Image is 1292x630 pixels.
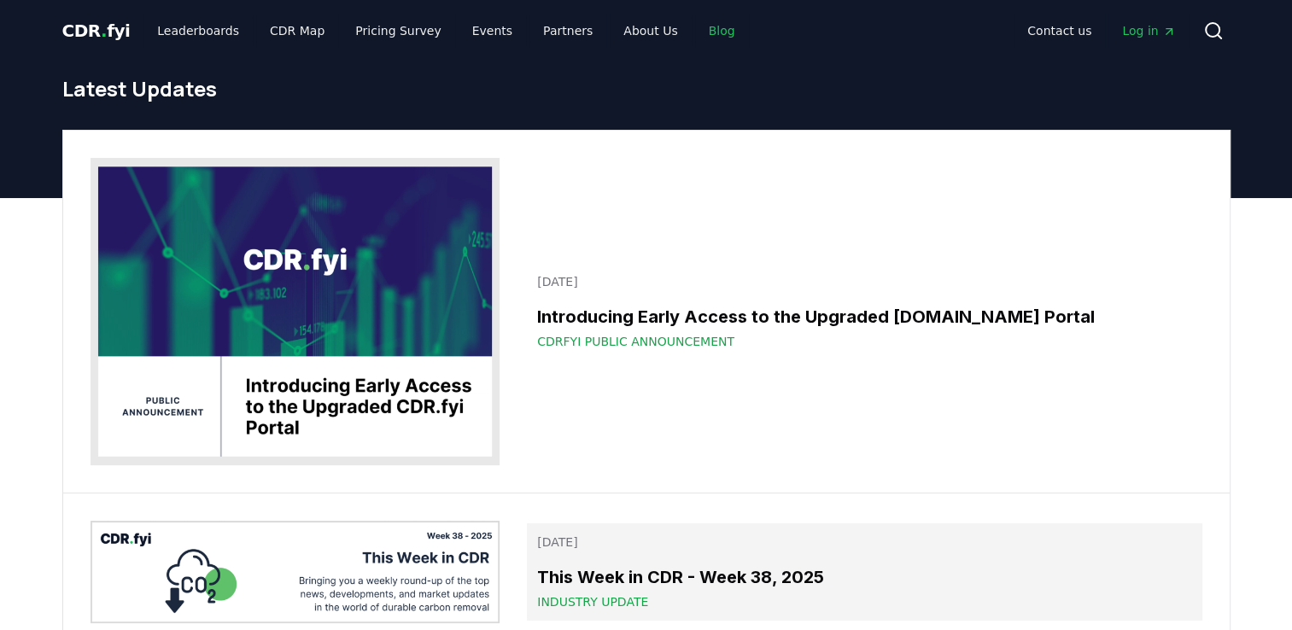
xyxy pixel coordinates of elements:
[101,20,107,41] span: .
[695,15,749,46] a: Blog
[62,20,131,41] span: CDR fyi
[62,19,131,43] a: CDR.fyi
[610,15,691,46] a: About Us
[537,304,1191,330] h3: Introducing Early Access to the Upgraded [DOMAIN_NAME] Portal
[527,523,1201,621] a: [DATE]This Week in CDR - Week 38, 2025Industry Update
[143,15,253,46] a: Leaderboards
[143,15,748,46] nav: Main
[1122,22,1175,39] span: Log in
[1014,15,1105,46] a: Contact us
[527,263,1201,360] a: [DATE]Introducing Early Access to the Upgraded [DOMAIN_NAME] PortalCDRfyi Public Announcement
[537,534,1191,551] p: [DATE]
[91,158,500,465] img: Introducing Early Access to the Upgraded CDR.fyi Portal blog post image
[537,273,1191,290] p: [DATE]
[91,521,500,623] img: This Week in CDR - Week 38, 2025 blog post image
[537,564,1191,590] h3: This Week in CDR - Week 38, 2025
[537,593,648,610] span: Industry Update
[1108,15,1189,46] a: Log in
[1014,15,1189,46] nav: Main
[342,15,454,46] a: Pricing Survey
[459,15,526,46] a: Events
[62,75,1231,102] h1: Latest Updates
[537,333,734,350] span: CDRfyi Public Announcement
[529,15,606,46] a: Partners
[256,15,338,46] a: CDR Map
